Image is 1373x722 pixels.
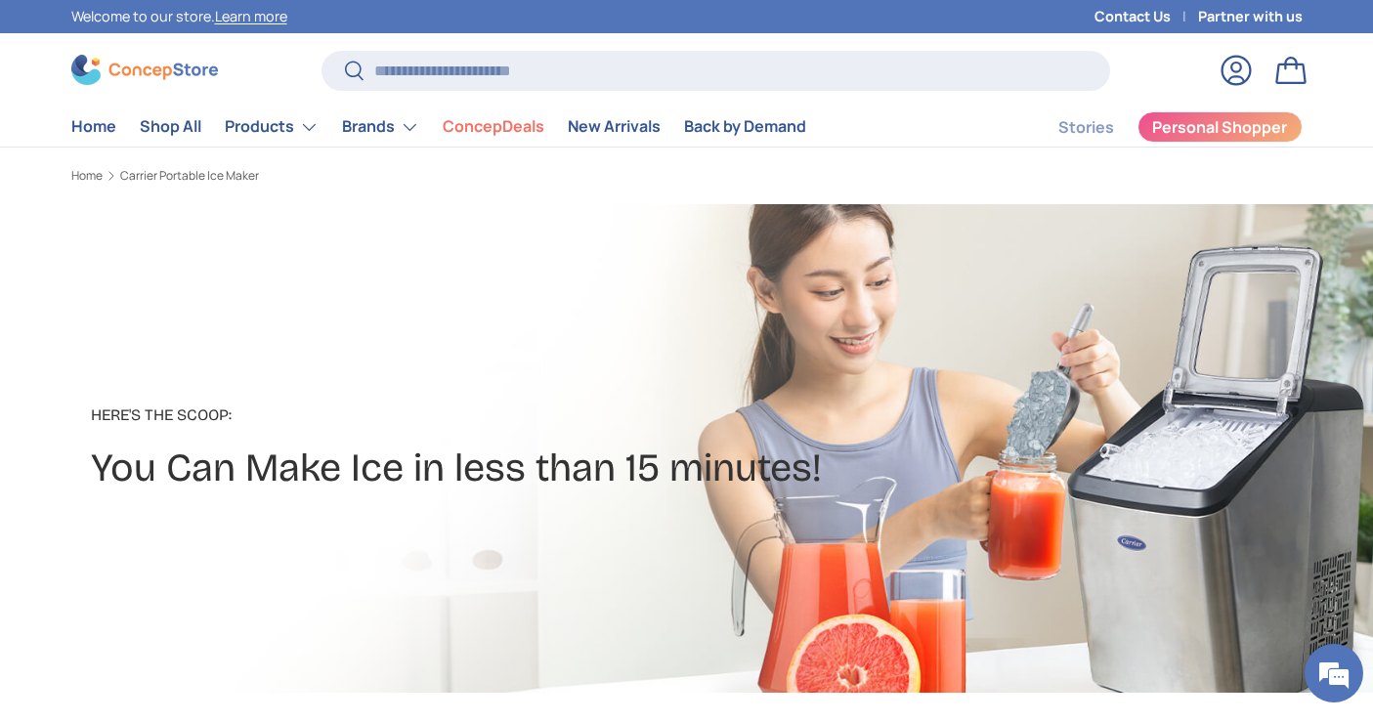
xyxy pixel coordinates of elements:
a: Partner with us [1198,6,1303,27]
summary: Products [213,107,330,147]
a: Contact Us [1094,6,1198,27]
a: Home [71,107,116,146]
a: Stories [1058,108,1114,147]
nav: Secondary [1011,107,1303,147]
summary: Brands [330,107,431,147]
a: Shop All [140,107,201,146]
a: Learn more [215,7,287,25]
a: Back by Demand [684,107,806,146]
a: Home [71,170,103,182]
span: Personal Shopper [1152,119,1287,135]
nav: Primary [71,107,806,147]
a: Personal Shopper [1137,111,1303,143]
h2: You Can Make Ice in less than 15 minutes! [91,443,822,493]
a: Brands [342,107,419,147]
p: Here's the Scoop: [91,403,822,427]
a: Products [225,107,319,147]
a: Carrier Portable Ice Maker [120,170,259,182]
img: ConcepStore [71,55,218,85]
p: Welcome to our store. [71,6,287,27]
a: ConcepDeals [443,107,544,146]
nav: Breadcrumbs [71,167,724,185]
a: New Arrivals [568,107,661,146]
